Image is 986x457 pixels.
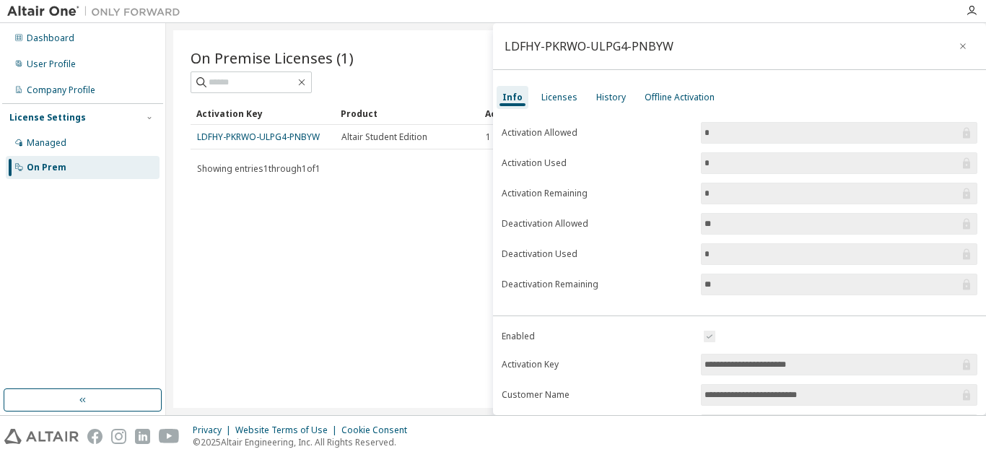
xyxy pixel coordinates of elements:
div: Privacy [193,425,235,436]
span: 1 [486,131,491,143]
div: On Prem [27,162,66,173]
div: License Settings [9,112,86,123]
label: Customer Name [502,389,692,401]
img: Altair One [7,4,188,19]
label: Deactivation Allowed [502,218,692,230]
p: © 2025 Altair Engineering, Inc. All Rights Reserved. [193,436,416,448]
div: LDFHY-PKRWO-ULPG4-PNBYW [505,40,673,52]
a: LDFHY-PKRWO-ULPG4-PNBYW [197,131,320,143]
span: On Premise Licenses (1) [191,48,354,68]
label: Deactivation Remaining [502,279,692,290]
div: Activation Allowed [485,102,618,125]
img: linkedin.svg [135,429,150,444]
div: Product [341,102,474,125]
div: History [596,92,626,103]
div: User Profile [27,58,76,70]
label: Activation Remaining [502,188,692,199]
img: altair_logo.svg [4,429,79,444]
div: Website Terms of Use [235,425,341,436]
img: facebook.svg [87,429,102,444]
div: Dashboard [27,32,74,44]
label: Activation Allowed [502,127,692,139]
div: Managed [27,137,66,149]
span: Altair Student Edition [341,131,427,143]
div: Activation Key [196,102,329,125]
label: Deactivation Used [502,248,692,260]
img: instagram.svg [111,429,126,444]
label: Activation Used [502,157,692,169]
label: Enabled [502,331,692,342]
span: Showing entries 1 through 1 of 1 [197,162,320,175]
div: Cookie Consent [341,425,416,436]
div: Offline Activation [645,92,715,103]
label: Activation Key [502,359,692,370]
div: Licenses [541,92,577,103]
img: youtube.svg [159,429,180,444]
div: Info [502,92,523,103]
div: Company Profile [27,84,95,96]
